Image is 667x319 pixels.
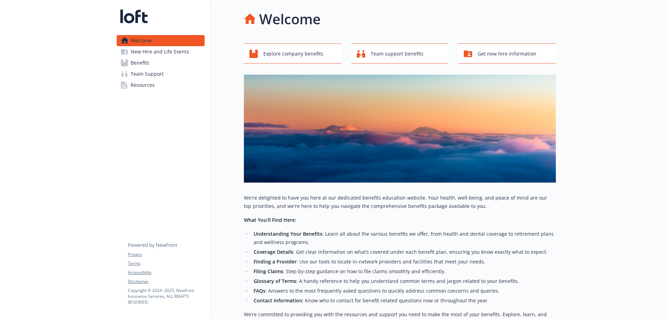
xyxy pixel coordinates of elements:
[351,43,449,64] button: Team support benefits
[131,79,155,91] span: Resources
[131,46,189,57] span: New Hire and Life Events
[254,230,322,237] strong: Understanding Your Benefits
[117,57,205,68] a: Benefits
[254,258,297,265] strong: Finding a Provider
[131,68,164,79] span: Team Support
[254,297,302,304] strong: Contact Information
[128,251,204,258] a: Privacy
[117,79,205,91] a: Resources
[117,35,205,46] a: Welcome
[244,217,296,223] strong: What You’ll Find Here:
[252,230,556,246] li: : Learn all about the various benefits we offer, from health and dental coverage to retirement pl...
[254,287,265,294] strong: FAQs
[128,269,204,276] a: Accessibility
[252,287,556,295] li: : Answers to the most frequently asked questions to quickly address common concerns and queries.
[244,75,556,183] img: overview page banner
[254,249,293,255] strong: Coverage Details
[254,268,283,275] strong: Filing Claims
[371,47,423,60] span: Team support benefits
[128,287,204,305] p: Copyright © 2024 - 2025 , Newfront Insurance Services, ALL RIGHTS RESERVED
[131,57,149,68] span: Benefits
[458,43,556,64] button: Get new hire information
[263,47,323,60] span: Explore company benefits
[252,267,556,276] li: : Step-by-step guidance on how to file claims smoothly and efficiently.
[259,9,321,30] h1: Welcome
[252,248,556,256] li: : Get clear information on what’s covered under each benefit plan, ensuring you know exactly what...
[252,258,556,266] li: : Use our tools to locate in-network providers and facilities that meet your needs.
[252,296,556,305] li: : Know who to contact for benefit-related questions now or throughout the year.
[478,47,536,60] span: Get new hire information
[128,260,204,267] a: Terms
[254,278,296,284] strong: Glossary of Terms
[244,194,556,210] p: We're delighted to have you here at our dedicated benefits education website. Your health, well-b...
[117,68,205,79] a: Team Support
[252,277,556,285] li: : A handy reference to help you understand common terms and jargon related to your benefits.
[244,43,341,64] button: Explore company benefits
[117,46,205,57] a: New Hire and Life Events
[128,278,204,285] a: Disclaimer
[131,35,152,46] span: Welcome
